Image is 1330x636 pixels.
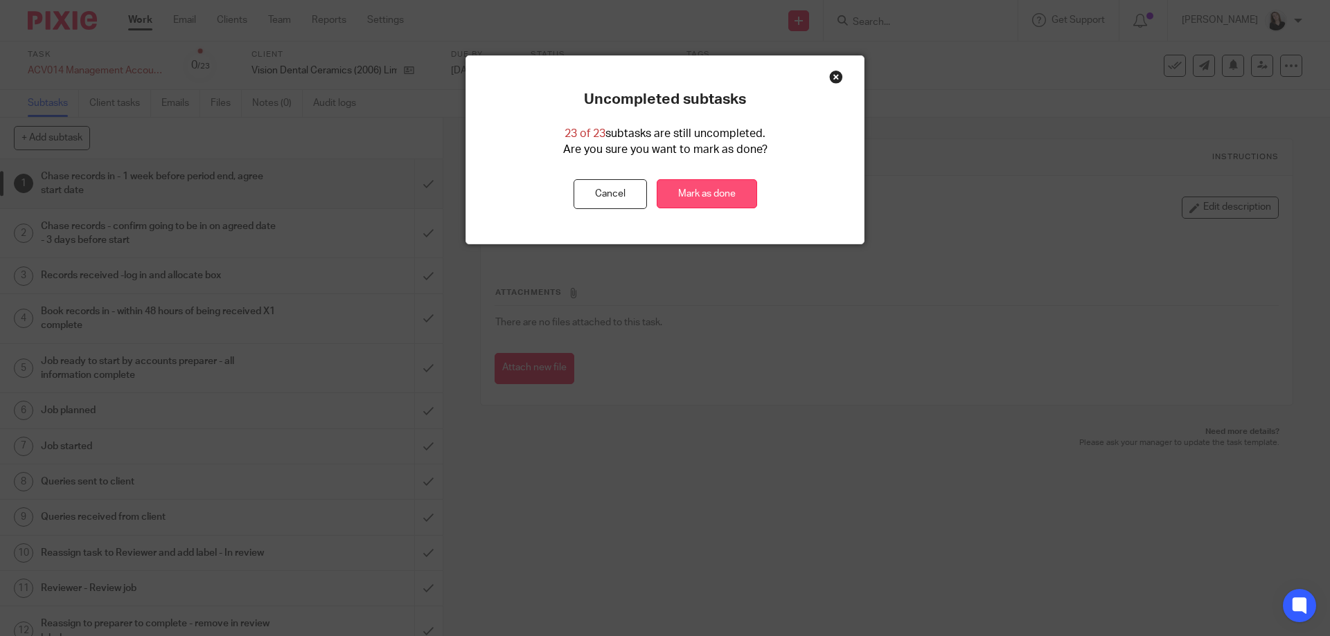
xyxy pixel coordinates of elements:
[565,126,765,142] p: subtasks are still uncompleted.
[563,142,768,158] p: Are you sure you want to mark as done?
[829,70,843,84] div: Close this dialog window
[574,179,647,209] button: Cancel
[584,91,746,109] p: Uncompleted subtasks
[565,128,605,139] span: 23 of 23
[657,179,757,209] a: Mark as done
